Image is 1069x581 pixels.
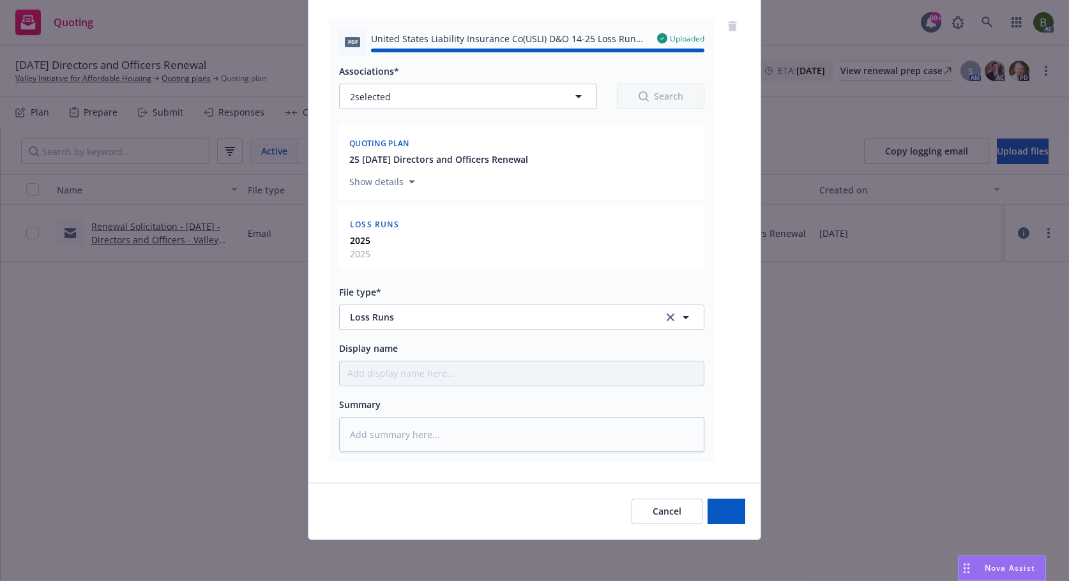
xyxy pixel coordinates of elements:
[708,499,745,524] button: Add files
[653,505,681,517] span: Cancel
[725,19,740,34] a: remove
[958,555,1046,581] button: Nova Assist
[349,153,528,166] button: 25 [DATE] Directors and Officers Renewal
[350,310,646,324] span: Loss Runs
[349,138,409,149] span: Quoting plan
[371,32,647,45] span: United States Liability Insurance Co(USLI) D&O 14-25 Loss Runs - Valued [DATE].PDF
[339,342,398,354] span: Display name
[632,499,702,524] button: Cancel
[344,174,420,190] button: Show details
[345,37,360,47] span: PDF
[339,65,399,77] span: Associations*
[340,361,704,386] input: Add display name here...
[339,398,381,411] span: Summary
[350,234,370,246] strong: 2025
[339,286,381,298] span: File type*
[663,310,678,325] a: clear selection
[339,84,597,109] button: 2selected
[985,562,1035,573] span: Nova Assist
[350,219,399,230] span: Loss Runs
[350,90,391,103] span: 2 selected
[670,33,704,44] span: Uploaded
[959,556,974,580] div: Drag to move
[350,247,370,260] span: 2025
[708,505,745,517] span: Add files
[339,305,704,330] button: Loss Runsclear selection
